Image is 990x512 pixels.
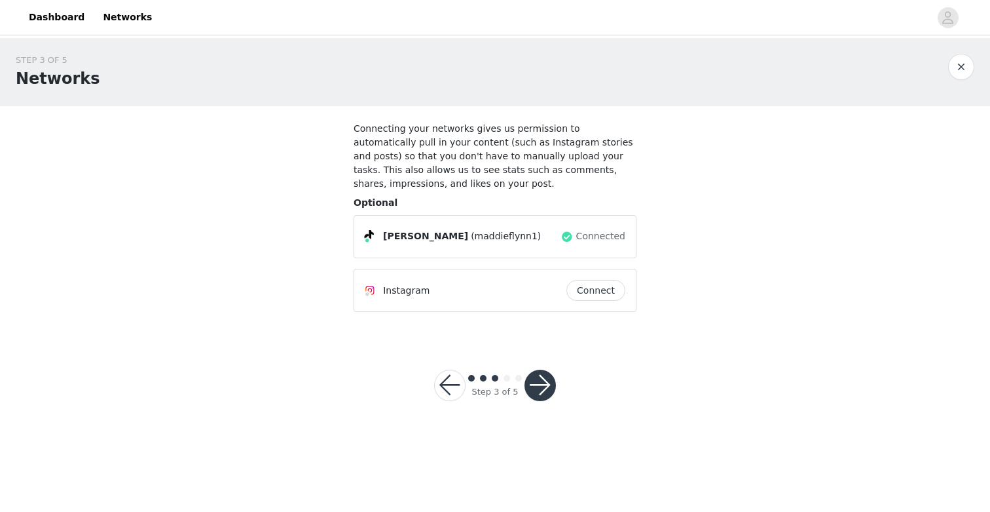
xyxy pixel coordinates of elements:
[942,7,954,28] div: avatar
[471,229,541,243] span: (maddieflynn1)
[576,229,625,243] span: Connected
[566,280,625,301] button: Connect
[383,284,430,298] p: Instagram
[383,229,468,243] span: [PERSON_NAME]
[21,3,92,32] a: Dashboard
[354,197,397,208] span: Optional
[95,3,160,32] a: Networks
[365,285,375,296] img: Instagram Icon
[16,54,100,67] div: STEP 3 OF 5
[16,67,100,90] h1: Networks
[471,385,518,399] div: Step 3 of 5
[354,122,636,191] h4: Connecting your networks gives us permission to automatically pull in your content (such as Insta...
